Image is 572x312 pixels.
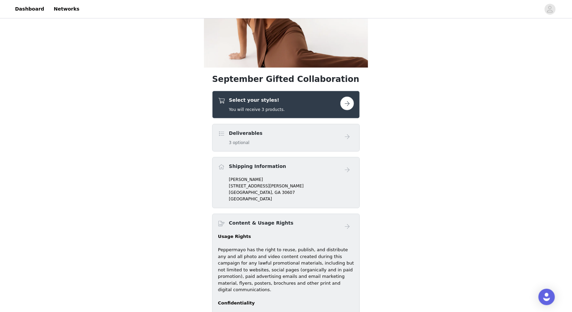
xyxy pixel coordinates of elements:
[539,289,555,305] div: Open Intercom Messenger
[229,140,262,146] h5: 3 optional
[229,97,285,104] h4: Select your styles!
[229,130,262,137] h4: Deliverables
[229,219,294,227] h4: Content & Usage Rights
[229,163,286,170] h4: Shipping Information
[229,183,354,189] p: [STREET_ADDRESS][PERSON_NAME]
[229,196,354,202] p: [GEOGRAPHIC_DATA]
[218,300,255,306] strong: Confidentiality
[547,4,553,15] div: avatar
[212,124,360,152] div: Deliverables
[229,176,354,183] p: [PERSON_NAME]
[218,234,251,239] strong: Usage Rights
[50,1,83,17] a: Networks
[11,1,48,17] a: Dashboard
[229,107,285,113] h5: You will receive 3 products.
[275,190,281,195] span: GA
[282,190,295,195] span: 30607
[212,91,360,118] div: Select your styles!
[212,73,360,85] h1: September Gifted Collaboration
[229,190,273,195] span: [GEOGRAPHIC_DATA],
[212,157,360,209] div: Shipping Information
